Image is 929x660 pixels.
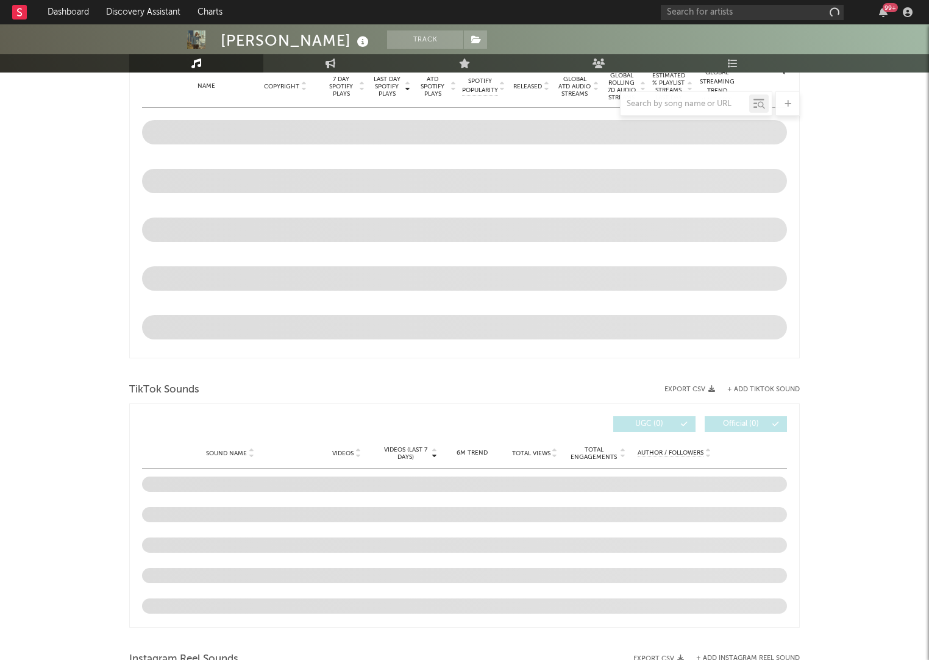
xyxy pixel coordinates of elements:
[621,99,749,109] input: Search by song name or URL
[444,449,500,458] div: 6M Trend
[371,76,403,98] span: Last Day Spotify Plays
[638,449,703,457] span: Author / Followers
[879,7,888,17] button: 99+
[387,30,463,49] button: Track
[664,386,715,393] button: Export CSV
[513,83,542,90] span: Released
[661,5,844,20] input: Search for artists
[381,446,430,461] span: Videos (last 7 days)
[129,383,199,397] span: TikTok Sounds
[569,446,619,461] span: Total Engagements
[727,386,800,393] button: + Add TikTok Sound
[715,386,800,393] button: + Add TikTok Sound
[652,72,685,101] span: Estimated % Playlist Streams Last Day
[416,76,449,98] span: ATD Spotify Plays
[713,420,769,428] span: Official ( 0 )
[705,416,787,432] button: Official(0)
[883,3,898,12] div: 99 +
[621,420,677,428] span: UGC ( 0 )
[221,30,372,51] div: [PERSON_NAME]
[613,416,696,432] button: UGC(0)
[166,82,246,91] div: Name
[206,450,247,457] span: Sound Name
[558,76,591,98] span: Global ATD Audio Streams
[325,76,357,98] span: 7 Day Spotify Plays
[462,77,498,95] span: Spotify Popularity
[264,83,299,90] span: Copyright
[605,72,638,101] span: Global Rolling 7D Audio Streams
[699,68,735,105] div: Global Streaming Trend (Last 60D)
[332,450,354,457] span: Videos
[512,450,550,457] span: Total Views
